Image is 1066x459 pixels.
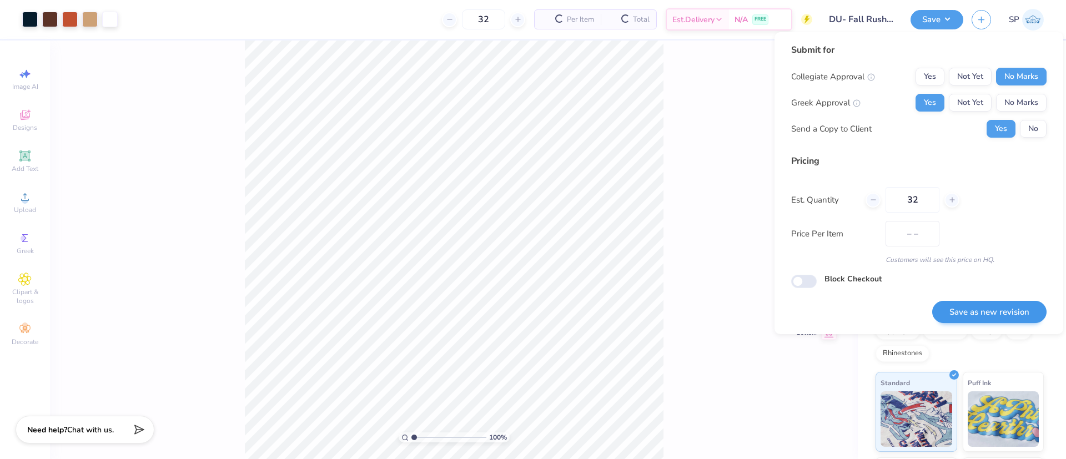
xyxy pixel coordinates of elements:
div: Greek Approval [791,97,861,109]
button: Yes [916,94,944,112]
span: Per Item [567,14,594,26]
span: N/A [735,14,748,26]
span: Est. Delivery [672,14,715,26]
span: Chat with us. [67,425,114,435]
span: 100 % [489,432,507,442]
span: Image AI [12,82,38,91]
span: Puff Ink [968,377,991,389]
button: Yes [987,120,1015,138]
span: SP [1009,13,1019,26]
input: – – [886,187,939,213]
div: Rhinestones [876,345,929,362]
img: Puff Ink [968,391,1039,447]
span: Upload [14,205,36,214]
div: Collegiate Approval [791,70,875,83]
button: Yes [916,68,944,85]
div: Pricing [791,154,1047,168]
span: Decorate [12,337,38,346]
div: Submit for [791,43,1047,57]
strong: Need help? [27,425,67,435]
span: Total [633,14,650,26]
span: Add Text [12,164,38,173]
span: Greek [17,246,34,255]
label: Block Checkout [824,273,882,285]
input: Untitled Design [821,8,902,31]
input: – – [462,9,505,29]
label: Est. Quantity [791,194,857,206]
button: Not Yet [949,68,992,85]
button: Save [911,10,963,29]
span: Designs [13,123,37,132]
div: Customers will see this price on HQ. [791,255,1047,265]
button: Save as new revision [932,301,1047,324]
img: Standard [881,391,952,447]
button: No [1020,120,1047,138]
span: Clipart & logos [6,287,44,305]
span: Standard [881,377,910,389]
span: FREE [755,16,766,23]
button: No Marks [996,94,1047,112]
button: No Marks [996,68,1047,85]
img: Shreyas Prashanth [1022,9,1044,31]
a: SP [1009,9,1044,31]
button: Not Yet [949,94,992,112]
label: Price Per Item [791,228,877,240]
div: Send a Copy to Client [791,123,872,135]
